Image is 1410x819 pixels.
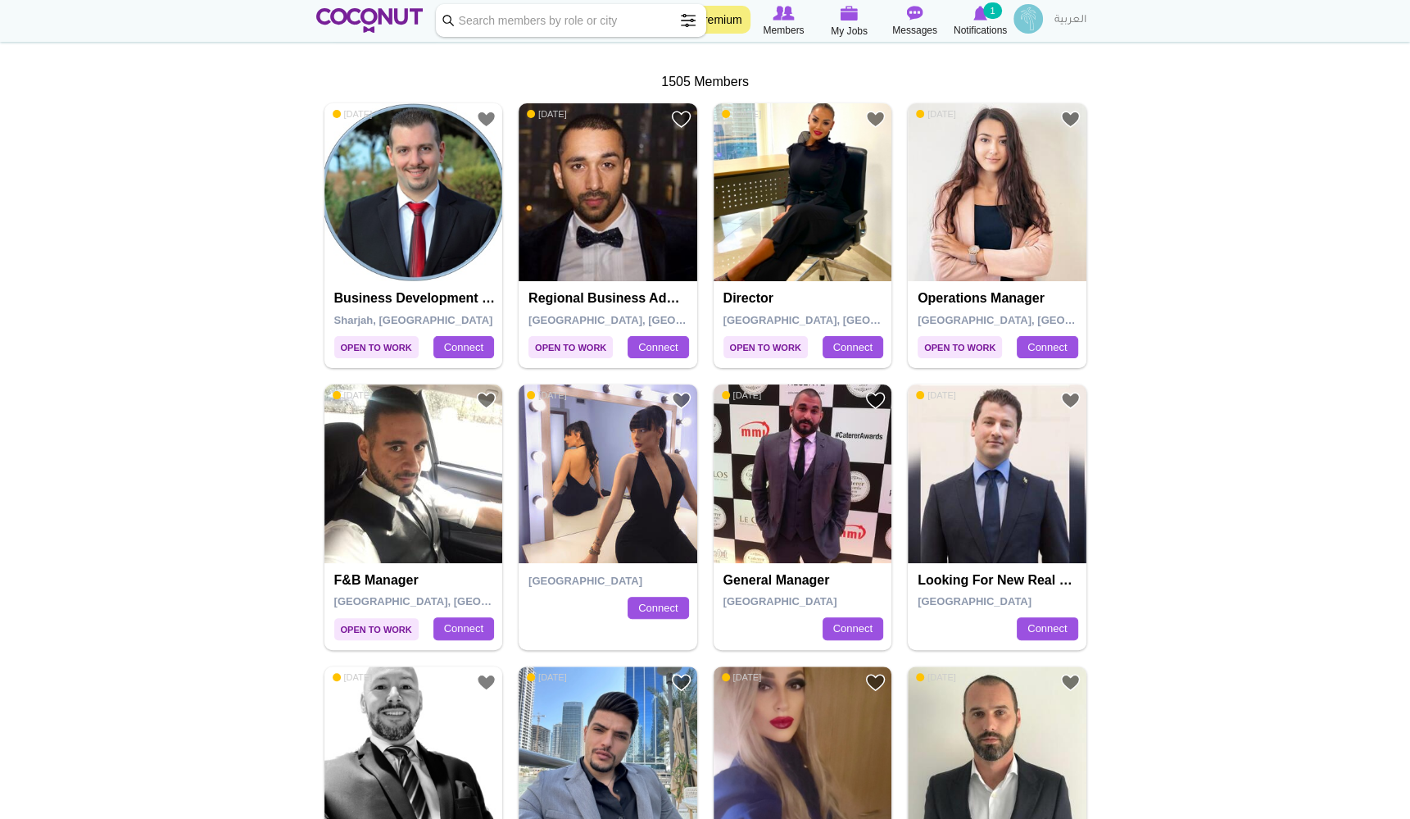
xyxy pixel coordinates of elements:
[436,4,706,37] input: Search members by role or city
[528,336,613,358] span: Open to Work
[865,672,886,693] a: Add to Favourites
[528,575,642,587] span: [GEOGRAPHIC_DATA]
[892,22,937,39] span: Messages
[316,8,424,33] img: Home
[527,671,567,683] span: [DATE]
[671,109,691,130] a: Add to Favourites
[723,314,957,326] span: [GEOGRAPHIC_DATA], [GEOGRAPHIC_DATA]
[1017,336,1077,359] a: Connect
[334,573,497,588] h4: F&B manager
[316,73,1095,92] div: 1505 Members
[722,108,762,120] span: [DATE]
[1060,672,1081,693] a: Add to Favourites
[628,336,688,359] a: Connect
[865,109,886,130] a: Add to Favourites
[773,6,794,20] img: Browse Members
[333,389,373,401] span: [DATE]
[669,6,750,34] a: Go Premium
[841,6,859,20] img: My Jobs
[831,23,868,39] span: My Jobs
[433,336,494,359] a: Connect
[751,4,817,39] a: Browse Members Members
[528,314,762,326] span: [GEOGRAPHIC_DATA], [GEOGRAPHIC_DATA]
[973,6,987,20] img: Notifications
[918,291,1081,306] h4: Operations manager
[983,2,1001,19] small: 1
[722,389,762,401] span: [DATE]
[948,4,1013,39] a: Notifications Notifications 1
[723,291,886,306] h4: Director
[916,389,956,401] span: [DATE]
[918,595,1031,607] span: [GEOGRAPHIC_DATA]
[528,291,691,306] h4: Regional Business Administrator
[918,314,1151,326] span: [GEOGRAPHIC_DATA], [GEOGRAPHIC_DATA]
[628,597,688,620] a: Connect
[334,618,419,640] span: Open to Work
[333,108,373,120] span: [DATE]
[433,617,494,640] a: Connect
[918,573,1081,588] h4: Looking for new real good opportunities
[334,595,568,607] span: [GEOGRAPHIC_DATA], [GEOGRAPHIC_DATA]
[916,108,956,120] span: [DATE]
[823,336,883,359] a: Connect
[723,595,837,607] span: [GEOGRAPHIC_DATA]
[671,672,691,693] a: Add to Favourites
[334,291,497,306] h4: Business Development ( Back-End Application)
[954,22,1007,39] span: Notifications
[722,671,762,683] span: [DATE]
[334,336,419,358] span: Open to Work
[1017,617,1077,640] a: Connect
[882,4,948,39] a: Messages Messages
[333,671,373,683] span: [DATE]
[527,108,567,120] span: [DATE]
[817,4,882,39] a: My Jobs My Jobs
[1060,109,1081,130] a: Add to Favourites
[334,314,493,326] span: Sharjah, [GEOGRAPHIC_DATA]
[476,109,496,130] a: Add to Favourites
[763,22,804,39] span: Members
[1060,390,1081,411] a: Add to Favourites
[476,672,496,693] a: Add to Favourites
[527,389,567,401] span: [DATE]
[907,6,923,20] img: Messages
[476,390,496,411] a: Add to Favourites
[671,390,691,411] a: Add to Favourites
[723,336,808,358] span: Open to Work
[1046,4,1095,37] a: العربية
[918,336,1002,358] span: Open to Work
[865,390,886,411] a: Add to Favourites
[823,617,883,640] a: Connect
[916,671,956,683] span: [DATE]
[723,573,886,588] h4: General Manager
